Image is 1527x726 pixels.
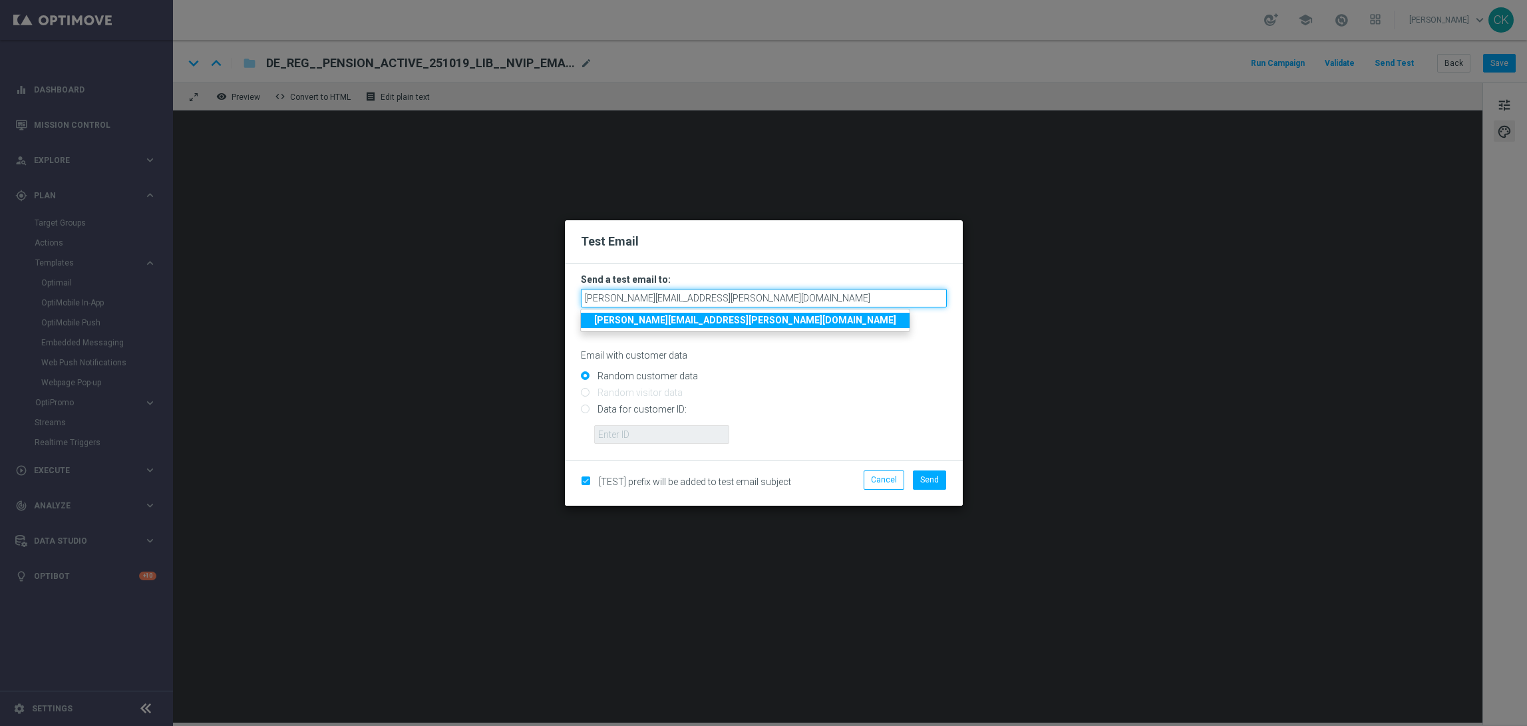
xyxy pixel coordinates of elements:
p: Email with customer data [581,349,947,361]
span: Send [920,475,939,484]
label: Random customer data [594,370,698,382]
h2: Test Email [581,234,947,250]
span: [TEST] prefix will be added to test email subject [599,476,791,487]
h3: Send a test email to: [581,273,947,285]
input: Enter ID [594,425,729,444]
button: Send [913,470,946,489]
a: [PERSON_NAME][EMAIL_ADDRESS][PERSON_NAME][DOMAIN_NAME] [581,313,910,328]
button: Cancel [864,470,904,489]
strong: [PERSON_NAME][EMAIL_ADDRESS][PERSON_NAME][DOMAIN_NAME] [594,315,896,325]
